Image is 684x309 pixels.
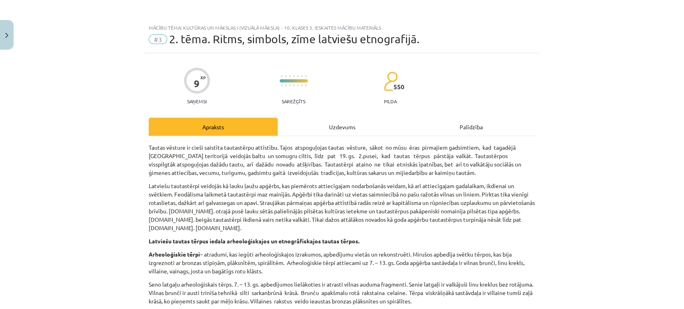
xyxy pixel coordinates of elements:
[200,75,206,80] span: XP
[383,71,397,91] img: students-c634bb4e5e11cddfef0936a35e636f08e4e9abd3cc4e673bd6f9a4125e45ecb1.svg
[301,75,302,77] img: icon-short-line-57e1e144782c952c97e751825c79c345078a6d821885a25fce030b3d8c18986b.svg
[184,98,210,104] p: Saņemsi
[149,25,536,30] div: Mācību tēma: Kultūras un mākslas i (vizuālā māksla) - 10. klases 3. ieskaites mācību materiāls
[149,118,278,136] div: Apraksts
[149,143,536,177] p: Tautas vēsture ir cieši saistīta tautastērpu attīstību. Tajos atspoguļojas tautas vēsture, sākot ...
[393,83,404,90] span: 550
[149,237,359,245] strong: Latviešu tautas tērpus iedala arheoloģiskajos un etnogrāfiskajos tautas tērpos.
[407,118,536,136] div: Palīdzība
[281,75,282,77] img: icon-short-line-57e1e144782c952c97e751825c79c345078a6d821885a25fce030b3d8c18986b.svg
[293,75,294,77] img: icon-short-line-57e1e144782c952c97e751825c79c345078a6d821885a25fce030b3d8c18986b.svg
[289,75,290,77] img: icon-short-line-57e1e144782c952c97e751825c79c345078a6d821885a25fce030b3d8c18986b.svg
[281,84,282,86] img: icon-short-line-57e1e144782c952c97e751825c79c345078a6d821885a25fce030b3d8c18986b.svg
[384,98,397,104] p: pilda
[5,33,8,38] img: icon-close-lesson-0947bae3869378f0d4975bcd49f059093ad1ed9edebbc8119c70593378902aed.svg
[305,75,306,77] img: icon-short-line-57e1e144782c952c97e751825c79c345078a6d821885a25fce030b3d8c18986b.svg
[297,84,298,86] img: icon-short-line-57e1e144782c952c97e751825c79c345078a6d821885a25fce030b3d8c18986b.svg
[278,118,407,136] div: Uzdevums
[149,251,200,258] strong: Arheoloģiskie tērpi
[301,84,302,86] img: icon-short-line-57e1e144782c952c97e751825c79c345078a6d821885a25fce030b3d8c18986b.svg
[149,182,536,232] p: Latviešu tautastērpi veidojās kā lauku ļaužu apģērbs, kas piemērots attiecīgajam nodarbošanās vei...
[282,98,305,104] p: Sarežģīts
[169,32,420,46] span: 2. tēma. Ritms, simbols, zīme latviešu etnografijā.
[149,34,167,44] span: #3
[293,84,294,86] img: icon-short-line-57e1e144782c952c97e751825c79c345078a6d821885a25fce030b3d8c18986b.svg
[305,84,306,86] img: icon-short-line-57e1e144782c952c97e751825c79c345078a6d821885a25fce030b3d8c18986b.svg
[297,75,298,77] img: icon-short-line-57e1e144782c952c97e751825c79c345078a6d821885a25fce030b3d8c18986b.svg
[149,250,536,275] p: – atradumi, kas iegūti arheoloģiskajos izrakumos, apbedījumu vietās un rekonstruēti. Mirušos apbe...
[194,78,200,89] div: 9
[289,84,290,86] img: icon-short-line-57e1e144782c952c97e751825c79c345078a6d821885a25fce030b3d8c18986b.svg
[285,84,286,86] img: icon-short-line-57e1e144782c952c97e751825c79c345078a6d821885a25fce030b3d8c18986b.svg
[149,280,536,305] p: Seno latgaļu arheoloģiskais tērps. 7. – 13. gs. apbedījumos lielākoties ir atrasti vilnas auduma ...
[285,75,286,77] img: icon-short-line-57e1e144782c952c97e751825c79c345078a6d821885a25fce030b3d8c18986b.svg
